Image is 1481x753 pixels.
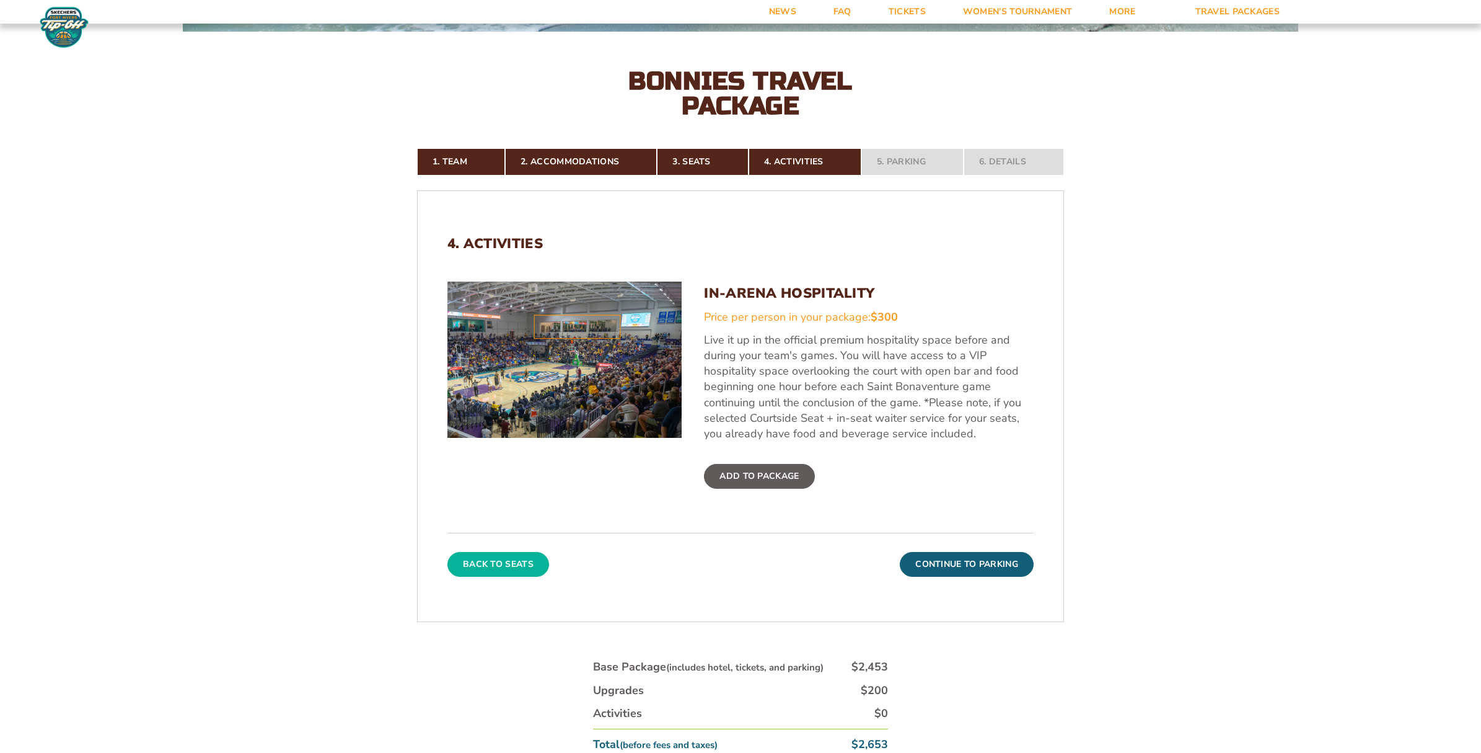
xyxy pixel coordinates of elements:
[900,552,1034,577] button: Continue To Parking
[447,236,1034,252] h2: 4. Activities
[593,706,642,721] div: Activities
[704,285,1034,301] h3: In-Arena Hospitality
[417,148,505,176] a: 1. Team
[704,332,1034,442] p: Live it up in the official premium hospitality space before and during your team's games. You wil...
[851,737,888,752] div: $2,653
[657,148,748,176] a: 3. Seats
[447,282,682,438] img: In-Arena Hospitality
[604,69,877,118] h2: Bonnies Travel Package
[593,659,824,675] div: Base Package
[861,683,888,698] div: $200
[704,310,1034,325] div: Price per person in your package:
[666,661,824,674] small: (includes hotel, tickets, and parking)
[593,737,718,752] div: Total
[874,706,888,721] div: $0
[447,552,549,577] button: Back To Seats
[505,148,657,176] a: 2. Accommodations
[871,310,898,324] span: $300
[704,464,814,489] label: Add To Package
[620,739,718,751] small: (before fees and taxes)
[593,683,644,698] div: Upgrades
[37,6,91,48] img: Fort Myers Tip-Off
[851,659,888,675] div: $2,453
